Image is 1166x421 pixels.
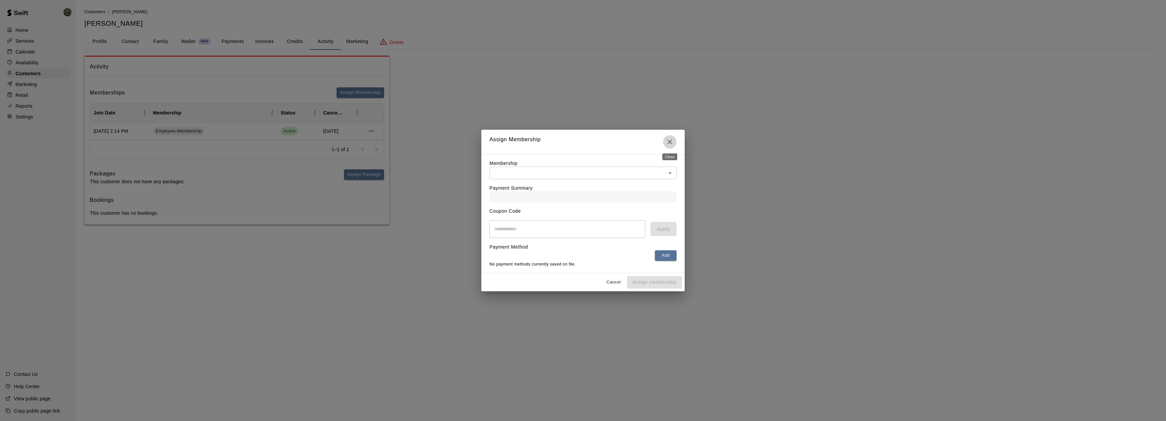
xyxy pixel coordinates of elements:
[603,277,624,288] button: Cancel
[489,185,532,191] label: Payment Summary
[489,244,528,250] label: Payment Method
[489,208,521,214] label: Coupon Code
[489,161,518,166] label: Membership
[663,135,677,149] button: Close
[489,262,576,267] span: No payment methods currently saved on file.
[655,250,677,261] button: Add
[662,153,677,160] div: Close
[481,130,685,154] h2: Assign Membership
